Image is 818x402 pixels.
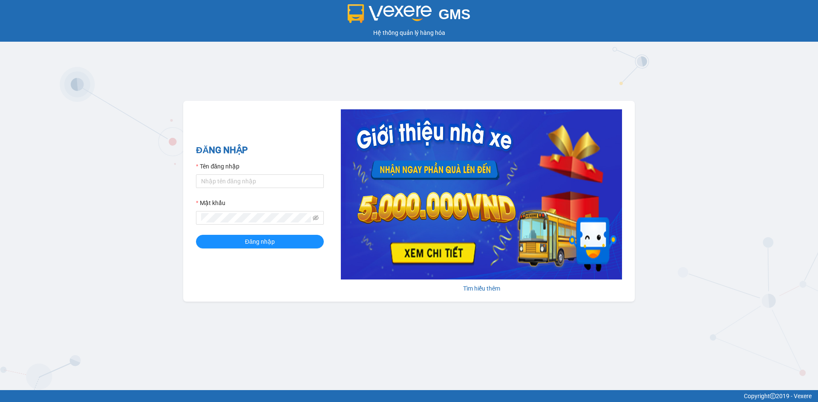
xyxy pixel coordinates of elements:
img: banner-0 [341,109,622,279]
a: GMS [348,13,471,20]
span: eye-invisible [313,215,319,221]
label: Mật khẩu [196,198,225,208]
button: Đăng nhập [196,235,324,248]
label: Tên đăng nhập [196,162,239,171]
span: GMS [438,6,470,22]
h2: ĐĂNG NHẬP [196,143,324,157]
input: Tên đăng nhập [196,174,324,188]
div: Copyright 2019 - Vexere [6,391,812,401]
span: copyright [770,393,776,399]
span: Đăng nhập [245,237,275,246]
img: logo 2 [348,4,432,23]
input: Mật khẩu [201,213,311,222]
div: Hệ thống quản lý hàng hóa [2,28,816,37]
div: Tìm hiểu thêm [341,284,622,293]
